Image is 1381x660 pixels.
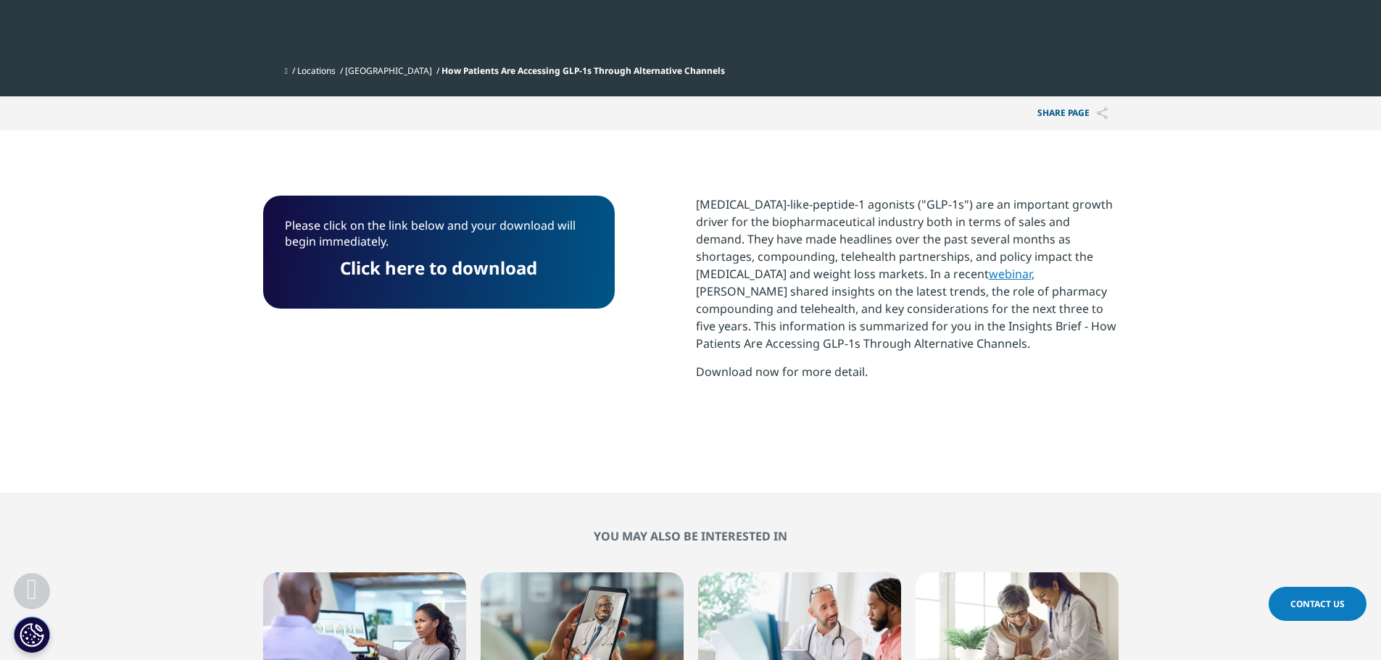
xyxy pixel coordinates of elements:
a: Contact Us [1269,587,1367,621]
button: Cookies Settings [14,617,50,653]
button: Share PAGEShare PAGE [1027,96,1119,130]
a: [GEOGRAPHIC_DATA] [345,64,432,77]
a: Click here to download [340,256,537,280]
a: webinar [989,266,1032,282]
p: Download now for more detail. [696,363,1119,391]
span: How Patients Are Accessing GLP-1s Through Alternative Channels [441,64,725,77]
a: Locations [297,64,336,77]
span: Contact Us [1290,598,1345,610]
h2: You may also be interested in [263,529,1119,543]
p: Share PAGE [1027,96,1119,130]
p: Please click on the link below and your download will begin immediately. [285,217,593,260]
img: Share PAGE [1097,107,1108,120]
p: [MEDICAL_DATA]-like-peptide-1 agonists ("GLP-1s") are an important growth driver for the biopharm... [696,196,1119,363]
